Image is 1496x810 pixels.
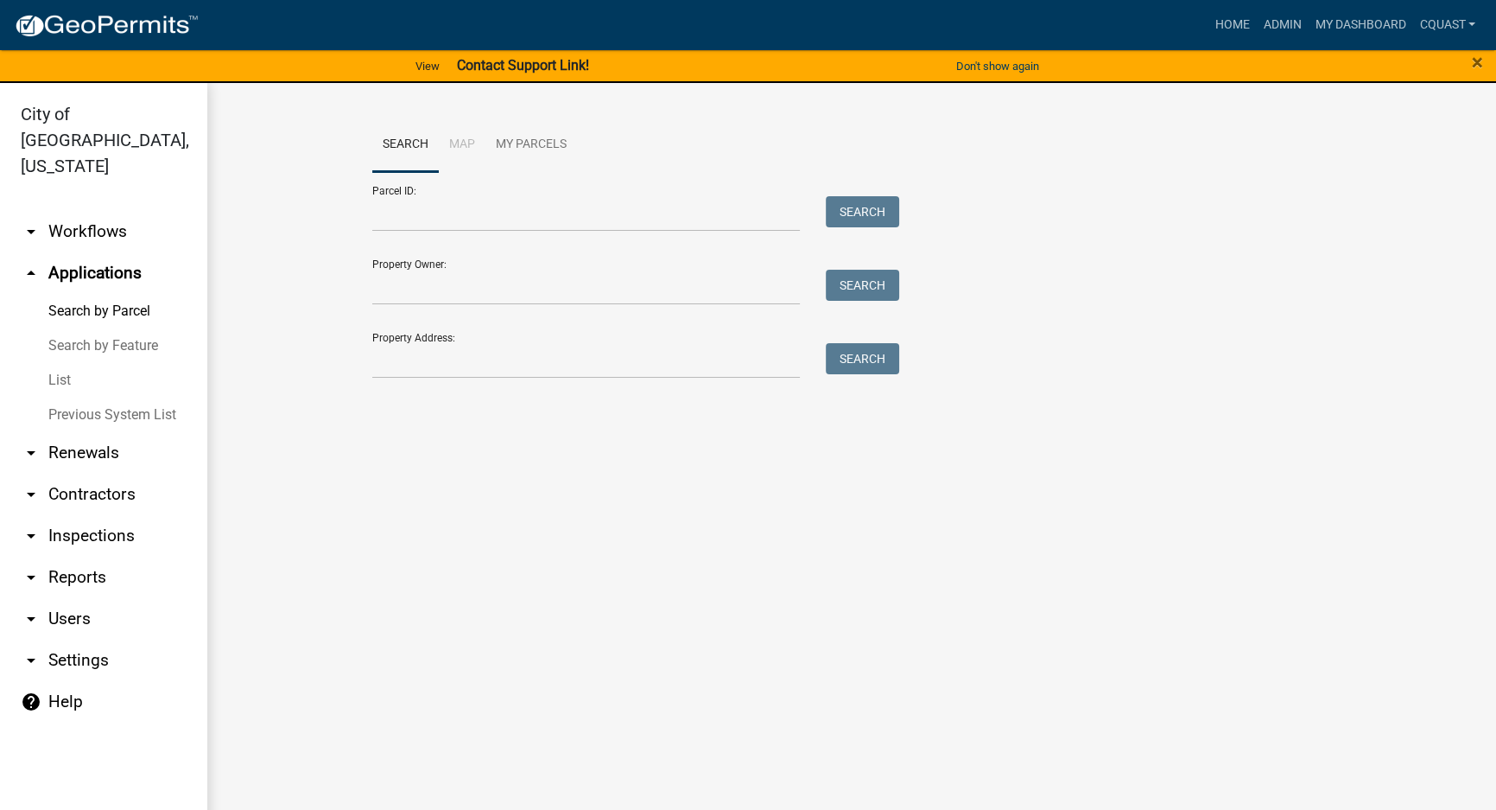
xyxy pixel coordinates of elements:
[372,118,439,173] a: Search
[1308,9,1412,41] a: My Dashboard
[21,650,41,671] i: arrow_drop_down
[21,443,41,463] i: arrow_drop_down
[1208,9,1256,41] a: Home
[21,567,41,588] i: arrow_drop_down
[409,52,447,80] a: View
[826,270,899,301] button: Search
[21,692,41,712] i: help
[457,57,589,73] strong: Contact Support Link!
[826,343,899,374] button: Search
[1412,9,1482,41] a: cquast
[485,118,577,173] a: My Parcels
[21,526,41,546] i: arrow_drop_down
[1256,9,1308,41] a: Admin
[826,196,899,227] button: Search
[21,221,41,242] i: arrow_drop_down
[21,609,41,629] i: arrow_drop_down
[1472,50,1483,74] span: ×
[21,263,41,284] i: arrow_drop_up
[949,52,1046,80] button: Don't show again
[1472,52,1483,73] button: Close
[21,484,41,505] i: arrow_drop_down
